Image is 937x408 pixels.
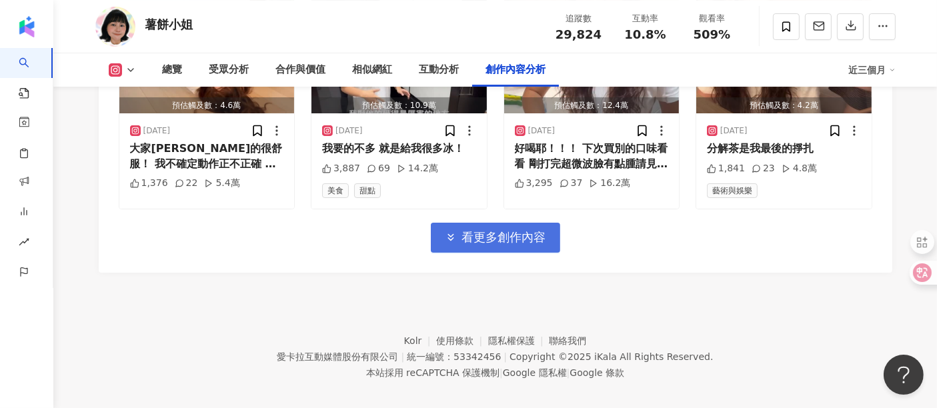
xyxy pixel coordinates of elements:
[16,16,37,37] img: logo icon
[589,177,630,190] div: 16.2萬
[694,28,731,41] span: 509%
[19,48,45,100] a: search
[119,97,295,114] div: 預估觸及數：4.6萬
[204,177,239,190] div: 5.4萬
[849,59,896,81] div: 近三個月
[696,97,872,114] div: 預估觸及數：4.2萬
[130,177,168,190] div: 1,376
[620,12,671,25] div: 互動率
[594,351,617,362] a: iKala
[367,162,390,175] div: 69
[503,367,567,378] a: Google 隱私權
[504,97,680,114] div: 預估觸及數：12.4萬
[515,141,669,171] div: 好喝耶！！！ 下次買別的口味看看 剛打完超微波臉有點腫請見諒🙏
[570,367,624,378] a: Google 條款
[419,62,459,78] div: 互動分析
[431,223,560,253] button: 看更多創作內容
[311,97,487,114] div: 預估觸及數：10.9萬
[366,365,624,381] span: 本站採用 reCAPTCHA 保護機制
[687,12,738,25] div: 觀看率
[143,125,171,137] div: [DATE]
[175,177,198,190] div: 22
[554,12,604,25] div: 追蹤數
[19,229,29,259] span: rise
[354,183,381,198] span: 甜點
[504,351,507,362] span: |
[556,27,602,41] span: 29,824
[335,125,363,137] div: [DATE]
[707,141,861,156] div: 分解茶是我最後的掙扎
[528,125,556,137] div: [DATE]
[277,351,398,362] div: 愛卡拉互動媒體股份有限公司
[322,162,360,175] div: 3,887
[322,183,349,198] span: 美食
[720,125,748,137] div: [DATE]
[884,355,924,395] iframe: Help Scout Beacon - Open
[567,367,570,378] span: |
[407,351,501,362] div: 統一編號：53342456
[510,351,713,362] div: Copyright © 2025 All Rights Reserved.
[486,62,546,78] div: 創作內容分析
[515,177,553,190] div: 3,295
[163,62,183,78] div: 總覽
[462,230,546,245] span: 看更多創作內容
[209,62,249,78] div: 受眾分析
[624,28,666,41] span: 10.8%
[95,7,135,47] img: KOL Avatar
[488,335,550,346] a: 隱私權保護
[397,162,438,175] div: 14.2萬
[276,62,326,78] div: 合作與價值
[404,335,436,346] a: Kolr
[353,62,393,78] div: 相似網紅
[500,367,503,378] span: |
[436,335,488,346] a: 使用條款
[782,162,817,175] div: 4.8萬
[401,351,404,362] span: |
[549,335,586,346] a: 聯絡我們
[560,177,583,190] div: 37
[707,162,745,175] div: 1,841
[130,141,284,171] div: 大家[PERSON_NAME]的很舒服！ 我不確定動作正不正確 如果有厲害的老師可以留言分享！
[752,162,775,175] div: 23
[145,16,193,33] div: 薯餅小姐
[707,183,758,198] span: 藝術與娛樂
[322,141,476,156] div: 我要的不多 就是給我很多冰！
